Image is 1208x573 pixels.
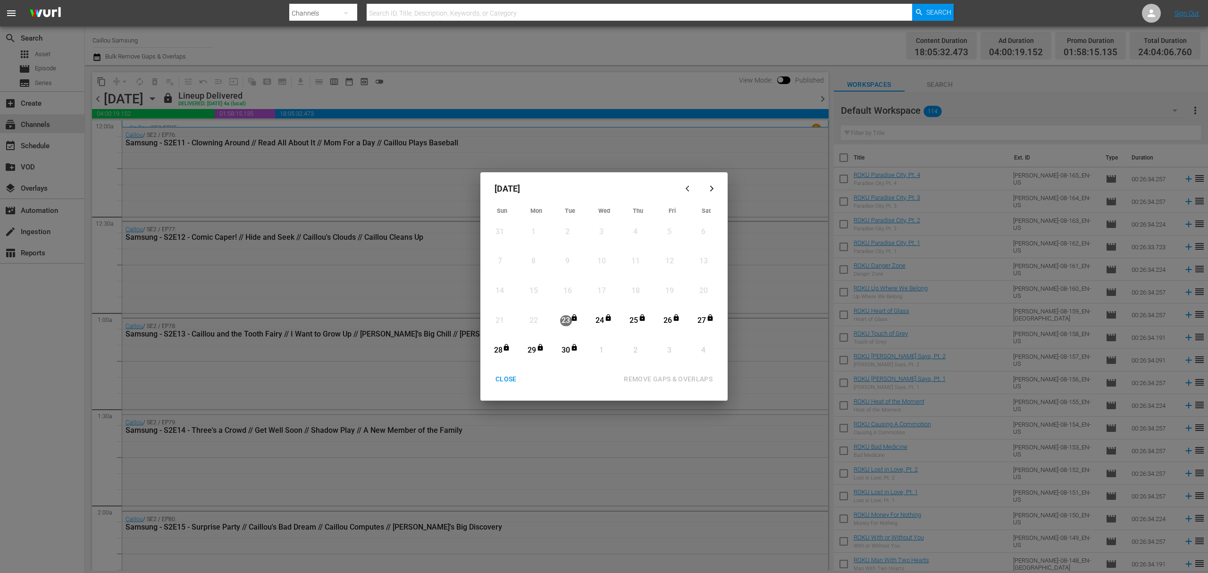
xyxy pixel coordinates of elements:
div: 17 [596,286,607,296]
div: 4 [629,227,641,237]
div: 4 [697,345,709,356]
div: 10 [596,256,607,267]
div: CLOSE [488,373,524,385]
div: 11 [629,256,641,267]
div: 2 [562,227,573,237]
div: 29 [526,345,538,356]
span: Search [926,4,951,21]
button: CLOSE [484,371,528,388]
div: 27 [696,315,708,326]
div: 6 [697,227,709,237]
div: 30 [560,345,572,356]
div: 9 [562,256,573,267]
span: menu [6,8,17,19]
span: Tue [565,207,575,214]
div: 18 [629,286,641,296]
span: Sat [702,207,711,214]
img: ans4CAIJ8jUAAAAAAAAAAAAAAAAAAAAAAAAgQb4GAAAAAAAAAAAAAAAAAAAAAAAAJMjXAAAAAAAAAAAAAAAAAAAAAAAAgAT5G... [23,2,68,25]
div: 1 [596,345,607,356]
div: 19 [663,286,675,296]
a: Sign Out [1174,9,1199,17]
span: Mon [530,207,542,214]
div: 24 [594,315,606,326]
div: 7 [494,256,506,267]
span: Fri [669,207,676,214]
div: 13 [697,256,709,267]
div: 20 [697,286,709,296]
span: Sun [497,207,507,214]
div: 2 [629,345,641,356]
div: 14 [494,286,506,296]
div: 28 [492,345,504,356]
div: 3 [596,227,607,237]
div: 3 [663,345,675,356]
div: 25 [628,315,640,326]
div: 15 [528,286,539,296]
span: Wed [598,207,610,214]
div: 12 [663,256,675,267]
div: 16 [562,286,573,296]
div: 31 [494,227,506,237]
div: 26 [662,315,674,326]
div: 8 [528,256,539,267]
div: 21 [494,315,506,326]
div: 5 [663,227,675,237]
div: 22 [528,315,539,326]
div: [DATE] [485,177,678,200]
div: Month View [485,204,723,366]
div: 23 [560,315,572,326]
span: Thu [633,207,643,214]
div: 1 [528,227,539,237]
